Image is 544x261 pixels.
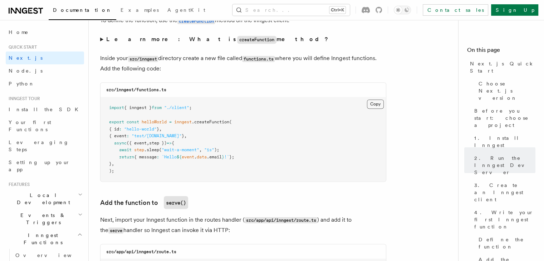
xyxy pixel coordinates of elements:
[194,154,197,159] span: .
[470,60,535,74] span: Next.js Quick Start
[6,232,77,246] span: Inngest Functions
[423,4,488,16] a: Contact sales
[121,7,159,13] span: Examples
[163,2,210,19] a: AgentKit
[157,126,159,131] span: }
[174,119,192,124] span: inngest
[9,55,43,61] span: Next.js
[108,227,123,233] code: serve
[184,133,187,138] span: ,
[6,209,84,229] button: Events & Triggers
[100,34,386,45] summary: Learn more: What iscreateFunctionmethod?
[152,105,162,110] span: from
[109,119,124,124] span: export
[177,154,182,159] span: ${
[106,249,176,254] code: src/app/api/inngest/route.ts
[100,215,386,235] p: Next, import your Inngest function in the routes handler ( ) and add it to the handler so Inngest...
[6,136,84,156] a: Leveraging Steps
[6,156,84,176] a: Setting up your app
[127,140,147,145] span: ({ event
[192,119,229,124] span: .createFunction
[476,77,535,104] a: Choose Next.js version
[479,236,535,250] span: Define the function
[476,233,535,253] a: Define the function
[6,96,40,102] span: Inngest tour
[164,196,188,209] code: serve()
[467,57,535,77] a: Next.js Quick Start
[169,119,172,124] span: =
[329,6,345,14] kbd: Ctrl+K
[159,126,162,131] span: ,
[128,56,158,62] code: src/inngest
[134,147,144,152] span: step
[6,64,84,77] a: Node.js
[109,133,127,138] span: { event
[159,147,162,152] span: (
[15,252,89,258] span: Overview
[127,133,129,138] span: :
[6,229,84,249] button: Inngest Functions
[491,4,538,16] a: Sign Up
[157,154,159,159] span: :
[147,140,149,145] span: ,
[116,2,163,19] a: Examples
[204,147,214,152] span: "1s"
[242,56,275,62] code: functions.ts
[182,133,184,138] span: }
[9,81,35,87] span: Python
[9,29,29,36] span: Home
[144,147,159,152] span: .sleep
[49,2,116,20] a: Documentation
[9,68,43,74] span: Node.js
[134,154,157,159] span: { message
[229,154,234,159] span: };
[119,154,134,159] span: return
[9,119,51,132] span: Your first Functions
[6,26,84,39] a: Home
[474,209,535,230] span: 4. Write your first Inngest function
[471,132,535,152] a: 1. Install Inngest
[6,77,84,90] a: Python
[471,179,535,206] a: 3. Create an Inngest client
[172,140,174,145] span: {
[479,80,535,102] span: Choose Next.js version
[197,154,207,159] span: data
[474,182,535,203] span: 3. Create an Inngest client
[471,104,535,132] a: Before you start: choose a project
[394,6,411,14] button: Toggle dark mode
[229,119,232,124] span: (
[124,105,152,110] span: { inngest }
[237,36,276,44] code: createFunction
[182,154,194,159] span: event
[6,116,84,136] a: Your first Functions
[6,51,84,64] a: Next.js
[467,46,535,57] h4: On this page
[9,107,83,112] span: Install the SDK
[474,154,535,176] span: 2. Run the Inngest Dev Server
[162,147,199,152] span: "wait-a-moment"
[9,139,69,152] span: Leveraging Steps
[222,154,224,159] span: }
[474,134,535,149] span: 1. Install Inngest
[162,154,177,159] span: `Hello
[214,147,219,152] span: );
[207,154,222,159] span: .email
[114,140,127,145] span: async
[132,133,182,138] span: "test/[DOMAIN_NAME]"
[474,107,535,129] span: Before you start: choose a project
[6,44,37,50] span: Quick start
[6,212,78,226] span: Events & Triggers
[167,140,172,145] span: =>
[142,119,167,124] span: helloWorld
[6,103,84,116] a: Install the SDK
[119,147,132,152] span: await
[177,18,215,24] code: createFunction
[112,161,114,166] span: ,
[127,119,139,124] span: const
[100,15,386,26] p: To define the function, use the method on the Inngest client.
[6,192,78,206] span: Local Development
[167,7,205,13] span: AgentKit
[109,126,119,131] span: { id
[367,99,384,109] button: Copy
[232,4,350,16] button: Search...Ctrl+K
